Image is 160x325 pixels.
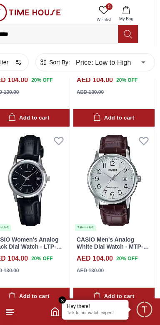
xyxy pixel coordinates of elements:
a: CASIO Men's Analog White Dial Watch - MTP-V002L-7B22 items left [73,130,155,231]
a: 0Wishlist [93,3,114,24]
div: Add to cart [93,292,134,301]
div: 2 items left [75,224,96,231]
div: AED 130.00 [77,88,104,96]
span: 20 % OFF [31,76,52,84]
a: Home [50,307,60,317]
span: 20 % OFF [116,255,137,262]
img: CASIO Men's Analog White Dial Watch - MTP-V002L-7B2 [73,130,155,231]
span: Sort By: [47,58,70,66]
h4: AED 104.00 [77,75,113,85]
div: Price: Low to High [70,51,151,74]
span: 0 [106,3,112,10]
span: My Bag [116,16,137,22]
em: Close tooltip [59,296,66,304]
div: Add to cart [8,113,49,123]
button: Sort By: [39,58,70,66]
div: AED 130.00 [77,267,104,274]
button: Add to cart [73,288,155,305]
button: Add to cart [73,109,155,127]
div: Chat Widget [135,301,154,319]
div: Hey there! [67,303,124,310]
button: My Bag [114,3,138,24]
p: Talk to our watch expert! [67,310,124,316]
span: Wishlist [93,17,114,23]
div: Add to cart [93,113,134,123]
span: 20 % OFF [116,76,137,84]
span: 20 % OFF [31,255,52,262]
a: CASIO Men's Analog White Dial Watch - MTP-V002L-7B2 [77,236,149,257]
div: Add to cart [8,292,49,301]
h4: AED 104.00 [77,254,113,264]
